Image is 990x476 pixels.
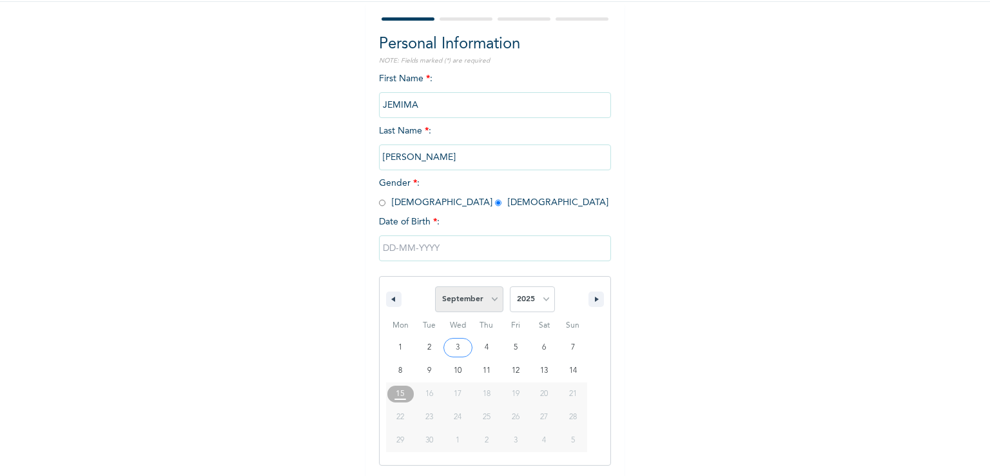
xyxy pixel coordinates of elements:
button: 7 [558,336,587,359]
button: 27 [530,406,559,429]
button: 17 [443,382,472,406]
button: 10 [443,359,472,382]
span: 4 [485,336,489,359]
span: 3 [456,336,460,359]
button: 29 [386,429,415,452]
span: Sat [530,315,559,336]
button: 21 [558,382,587,406]
span: 6 [542,336,546,359]
button: 13 [530,359,559,382]
span: Fri [501,315,530,336]
span: 19 [512,382,519,406]
span: 24 [454,406,461,429]
span: 28 [569,406,577,429]
span: 2 [427,336,431,359]
span: 13 [540,359,548,382]
span: 12 [512,359,519,382]
button: 1 [386,336,415,359]
button: 16 [415,382,444,406]
span: Mon [386,315,415,336]
span: 23 [425,406,433,429]
button: 6 [530,336,559,359]
span: 15 [396,382,405,406]
button: 30 [415,429,444,452]
span: 22 [396,406,404,429]
span: Date of Birth : [379,215,440,229]
span: 21 [569,382,577,406]
span: 5 [514,336,518,359]
button: 26 [501,406,530,429]
button: 20 [530,382,559,406]
button: 22 [386,406,415,429]
button: 12 [501,359,530,382]
button: 5 [501,336,530,359]
button: 4 [472,336,501,359]
button: 8 [386,359,415,382]
span: 1 [398,336,402,359]
span: 27 [540,406,548,429]
input: DD-MM-YYYY [379,235,611,261]
span: 26 [512,406,519,429]
p: NOTE: Fields marked (*) are required [379,56,611,66]
span: 14 [569,359,577,382]
span: 18 [483,382,490,406]
span: First Name : [379,74,611,110]
button: 11 [472,359,501,382]
input: Enter your last name [379,144,611,170]
span: 7 [571,336,575,359]
button: 24 [443,406,472,429]
input: Enter your first name [379,92,611,118]
button: 19 [501,382,530,406]
button: 3 [443,336,472,359]
span: 30 [425,429,433,452]
button: 25 [472,406,501,429]
button: 9 [415,359,444,382]
span: 25 [483,406,490,429]
span: Wed [443,315,472,336]
button: 18 [472,382,501,406]
span: 20 [540,382,548,406]
span: 11 [483,359,490,382]
span: 8 [398,359,402,382]
button: 14 [558,359,587,382]
button: 2 [415,336,444,359]
button: 15 [386,382,415,406]
h2: Personal Information [379,33,611,56]
button: 23 [415,406,444,429]
span: Gender : [DEMOGRAPHIC_DATA] [DEMOGRAPHIC_DATA] [379,179,608,207]
span: Last Name : [379,126,611,162]
span: 10 [454,359,461,382]
button: 28 [558,406,587,429]
span: Thu [472,315,501,336]
span: 29 [396,429,404,452]
span: 16 [425,382,433,406]
span: 9 [427,359,431,382]
span: Tue [415,315,444,336]
span: 17 [454,382,461,406]
span: Sun [558,315,587,336]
